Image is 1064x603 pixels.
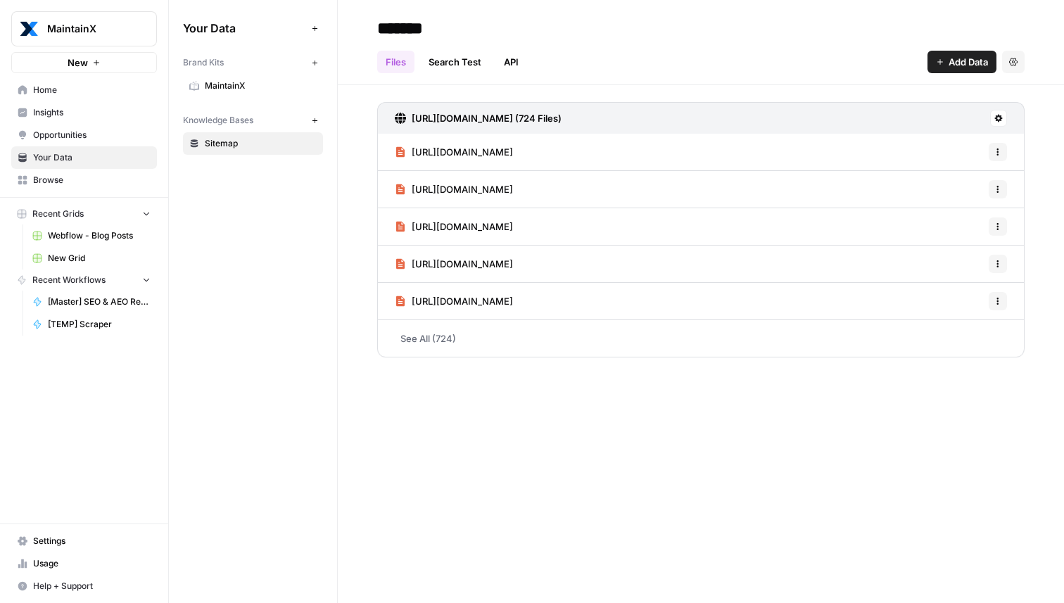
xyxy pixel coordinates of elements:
span: Knowledge Bases [183,114,253,127]
a: Files [377,51,414,73]
button: New [11,52,157,73]
a: [URL][DOMAIN_NAME] [395,246,513,282]
a: [Master] SEO & AEO Refresh [26,291,157,313]
span: [URL][DOMAIN_NAME] [412,220,513,234]
span: Settings [33,535,151,547]
a: MaintainX [183,75,323,97]
a: See All (724) [377,320,1025,357]
span: Sitemap [205,137,317,150]
span: Recent Workflows [32,274,106,286]
span: New Grid [48,252,151,265]
a: Usage [11,552,157,575]
a: [URL][DOMAIN_NAME] [395,208,513,245]
a: Settings [11,530,157,552]
a: Browse [11,169,157,191]
a: [TEMP] Scraper [26,313,157,336]
span: Home [33,84,151,96]
span: Your Data [33,151,151,164]
button: Help + Support [11,575,157,597]
span: Help + Support [33,580,151,592]
span: Browse [33,174,151,186]
span: Your Data [183,20,306,37]
a: Your Data [11,146,157,169]
span: Usage [33,557,151,570]
span: Insights [33,106,151,119]
a: [URL][DOMAIN_NAME] [395,134,513,170]
span: [URL][DOMAIN_NAME] [412,145,513,159]
span: Add Data [949,55,988,69]
img: MaintainX Logo [16,16,42,42]
a: Sitemap [183,132,323,155]
button: Recent Workflows [11,269,157,291]
span: Brand Kits [183,56,224,69]
a: Insights [11,101,157,124]
span: [TEMP] Scraper [48,318,151,331]
button: Add Data [927,51,996,73]
a: API [495,51,527,73]
a: [URL][DOMAIN_NAME] (724 Files) [395,103,562,134]
a: [URL][DOMAIN_NAME] [395,171,513,208]
a: New Grid [26,247,157,269]
span: [Master] SEO & AEO Refresh [48,296,151,308]
span: Webflow - Blog Posts [48,229,151,242]
span: [URL][DOMAIN_NAME] [412,257,513,271]
span: [URL][DOMAIN_NAME] [412,294,513,308]
span: Recent Grids [32,208,84,220]
a: Home [11,79,157,101]
span: New [68,56,88,70]
button: Recent Grids [11,203,157,224]
button: Workspace: MaintainX [11,11,157,46]
a: Webflow - Blog Posts [26,224,157,247]
a: [URL][DOMAIN_NAME] [395,283,513,319]
h3: [URL][DOMAIN_NAME] (724 Files) [412,111,562,125]
span: [URL][DOMAIN_NAME] [412,182,513,196]
a: Opportunities [11,124,157,146]
span: Opportunities [33,129,151,141]
span: MaintainX [47,22,132,36]
span: MaintainX [205,80,317,92]
a: Search Test [420,51,490,73]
